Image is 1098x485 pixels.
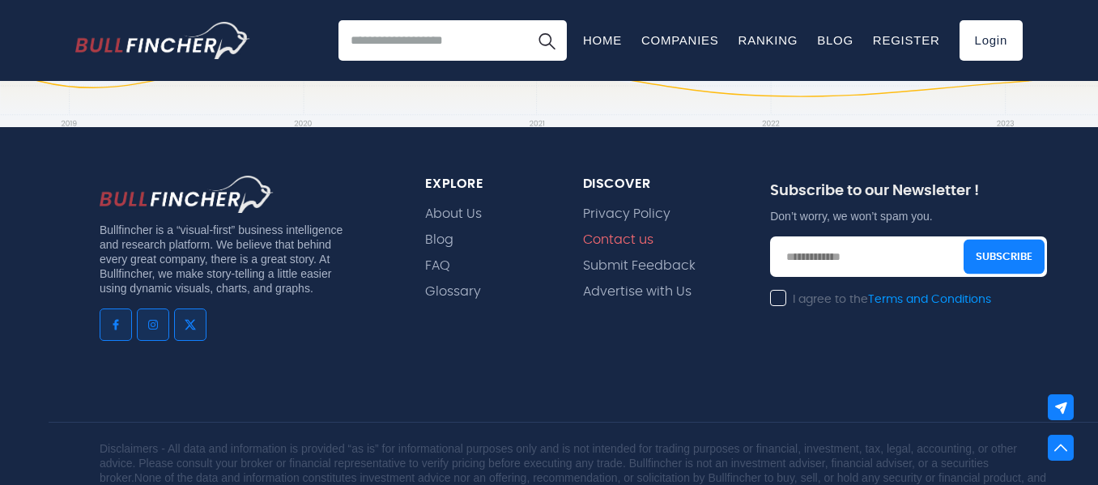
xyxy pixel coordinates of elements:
iframe: reCAPTCHA [770,318,1016,381]
a: Contact us [583,232,653,248]
a: Home [583,33,622,47]
div: Discover [583,176,731,193]
div: explore [425,176,544,193]
img: footer logo [100,176,274,213]
label: I agree to the [770,292,991,307]
a: Register [873,33,940,47]
a: Privacy Policy [583,206,670,222]
a: Go to twitter [174,308,206,341]
a: Blog [425,232,453,248]
a: Go to facebook [100,308,132,341]
div: Subscribe to our Newsletter ! [770,182,1047,209]
a: Go to homepage [75,22,249,59]
img: Bullfincher logo [75,22,250,59]
a: FAQ [425,258,450,274]
a: Advertise with Us [583,284,692,300]
a: Companies [641,33,719,47]
a: Terms and Conditions [868,294,991,305]
a: Blog [817,33,853,47]
p: Don’t worry, we won’t spam you. [770,209,1047,223]
a: Submit Feedback [583,258,696,274]
a: About Us [425,206,482,222]
a: Go to instagram [137,308,169,341]
button: Subscribe [964,240,1045,274]
a: Ranking [738,33,798,47]
p: Bullfincher is a “visual-first” business intelligence and research platform. We believe that behi... [100,223,346,296]
a: Login [960,20,1023,61]
a: Glossary [425,284,481,300]
button: Search [526,20,567,61]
